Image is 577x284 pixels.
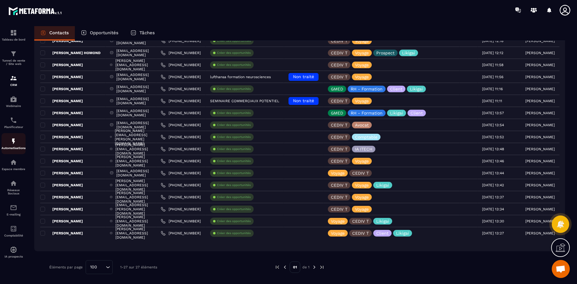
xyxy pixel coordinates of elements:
[40,195,83,200] p: [PERSON_NAME]
[525,207,555,211] p: [PERSON_NAME]
[10,138,17,145] img: automations
[525,99,555,103] p: [PERSON_NAME]
[525,183,555,187] p: [PERSON_NAME]
[293,98,314,103] span: Non traité
[217,171,251,175] p: Créer des opportunités
[482,135,504,139] p: [DATE] 13:52
[331,99,347,103] p: CEDIV T
[210,75,271,79] p: lufthansa formation neurosciences
[40,87,83,91] p: [PERSON_NAME]
[217,51,251,55] p: Créer des opportunités
[482,147,504,151] p: [DATE] 13:48
[161,38,201,43] a: [PHONE_NUMBER]
[161,219,201,224] a: [PHONE_NUMBER]
[331,159,347,163] p: CEDIV T
[2,59,26,66] p: Tunnel de vente / Site web
[331,219,345,223] p: Voyage
[217,159,251,163] p: Créer des opportunités
[331,231,345,235] p: Voyage
[217,219,251,223] p: Créer des opportunités
[2,125,26,129] p: Planificateur
[525,87,555,91] p: [PERSON_NAME]
[331,123,347,127] p: CEDIV T
[124,26,161,41] a: Tâches
[331,183,347,187] p: CEDIV T
[355,159,369,163] p: Voyage
[525,111,555,115] p: [PERSON_NAME]
[2,46,26,70] a: formationformationTunnel de vente / Site web
[161,135,201,139] a: [PHONE_NUMBER]
[525,51,555,55] p: [PERSON_NAME]
[2,104,26,108] p: Webinaire
[525,75,555,79] p: [PERSON_NAME]
[40,123,83,127] p: [PERSON_NAME]
[319,264,325,270] img: next
[2,70,26,91] a: formationformationCRM
[482,207,504,211] p: [DATE] 13:34
[402,51,415,55] p: Likigai
[355,39,369,43] p: Voyage
[331,195,347,199] p: CEDIV T
[217,195,251,199] p: Créer des opportunités
[217,183,251,187] p: Créer des opportunités
[10,204,17,211] img: email
[331,51,347,55] p: CEDIV T
[217,123,251,127] p: Créer des opportunités
[352,231,369,235] p: CEDIV T
[161,75,201,79] a: [PHONE_NUMBER]
[2,25,26,46] a: formationformationTableau de bord
[525,159,555,163] p: [PERSON_NAME]
[525,231,555,235] p: [PERSON_NAME]
[34,26,75,41] a: Contacts
[2,91,26,112] a: automationsautomationsWebinaire
[355,63,369,67] p: Voyage
[482,171,504,175] p: [DATE] 13:44
[10,225,17,232] img: accountant
[275,264,280,270] img: prev
[10,75,17,82] img: formation
[482,111,504,115] p: [DATE] 13:57
[482,123,504,127] p: [DATE] 13:54
[10,246,17,253] img: automations
[482,231,504,235] p: [DATE] 13:27
[482,87,503,91] p: [DATE] 11:16
[411,111,423,115] p: Client
[161,99,201,103] a: [PHONE_NUMBER]
[161,183,201,188] a: [PHONE_NUMBER]
[331,135,347,139] p: CEDIV T
[355,195,369,199] p: Voyage
[331,147,347,151] p: CEDIV T
[40,231,83,236] p: [PERSON_NAME]
[2,83,26,87] p: CRM
[40,207,83,212] p: [PERSON_NAME]
[40,111,83,115] p: [PERSON_NAME]
[525,135,555,139] p: [PERSON_NAME]
[355,51,369,55] p: Voyage
[355,207,369,211] p: Voyage
[331,75,347,79] p: CEDIV T
[217,111,251,115] p: Créer des opportunités
[351,111,383,115] p: RH - Formation
[217,231,251,235] p: Créer des opportunités
[10,180,17,187] img: social-network
[312,264,317,270] img: next
[90,30,118,35] p: Opportunités
[217,147,251,151] p: Créer des opportunités
[482,183,504,187] p: [DATE] 13:42
[482,219,504,223] p: [DATE] 13:30
[525,39,555,43] p: [PERSON_NAME]
[2,133,26,154] a: automationsautomationsAutomatisations
[2,146,26,150] p: Automatisations
[40,50,101,55] p: [PERSON_NAME] HOMOND
[376,183,389,187] p: Likigai
[161,111,201,115] a: [PHONE_NUMBER]
[525,123,555,127] p: [PERSON_NAME]
[355,147,372,151] p: IA ITECH
[10,29,17,36] img: formation
[40,38,83,43] p: [PERSON_NAME]
[161,63,201,67] a: [PHONE_NUMBER]
[10,159,17,166] img: automations
[10,96,17,103] img: automations
[75,26,124,41] a: Opportunités
[2,255,26,258] p: IA prospects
